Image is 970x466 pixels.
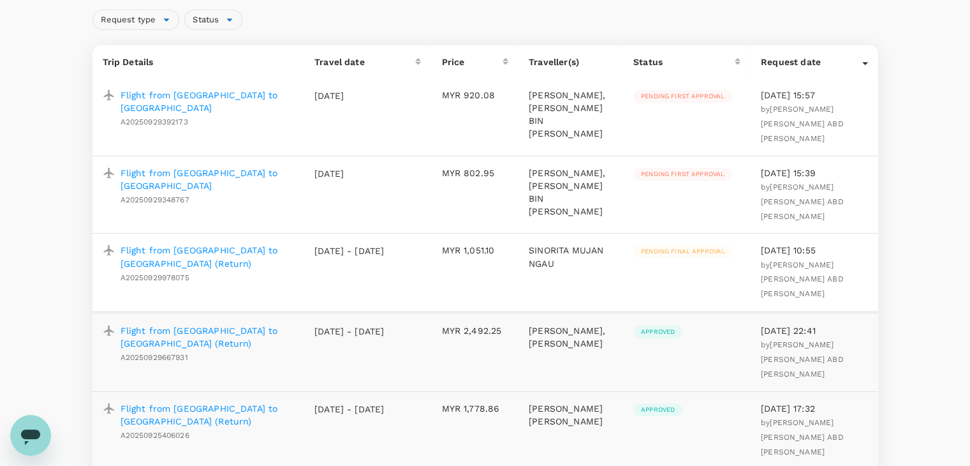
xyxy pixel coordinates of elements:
span: Request type [93,14,164,26]
div: Status [633,56,735,68]
iframe: Button to launch messaging window [10,415,51,456]
span: [PERSON_NAME] [PERSON_NAME] ABD [PERSON_NAME] [761,105,844,143]
a: Flight from [GEOGRAPHIC_DATA] to [GEOGRAPHIC_DATA] (Return) [121,244,294,269]
div: Request type [92,10,180,30]
span: Approved [633,327,682,336]
p: Traveller(s) [529,56,613,68]
p: SINORITA MUJAN NGAU [529,244,613,269]
div: Travel date [314,56,415,68]
p: MYR 2,492.25 [441,324,508,337]
a: Flight from [GEOGRAPHIC_DATA] to [GEOGRAPHIC_DATA] (Return) [121,402,294,428]
div: Price [441,56,503,68]
span: Status [185,14,226,26]
span: A20250929667931 [121,353,188,362]
p: MYR 920.08 [441,89,508,101]
p: [PERSON_NAME], [PERSON_NAME] BIN [PERSON_NAME] [529,167,613,218]
p: [DATE] [314,89,385,102]
span: by [761,183,844,221]
div: Request date [761,56,862,68]
span: [PERSON_NAME] [PERSON_NAME] ABD [PERSON_NAME] [761,183,844,221]
p: [PERSON_NAME] [PERSON_NAME] [529,402,613,428]
p: [PERSON_NAME], [PERSON_NAME] BIN [PERSON_NAME] [529,89,613,140]
span: by [761,105,844,143]
p: MYR 1,778.86 [441,402,508,415]
a: Flight from [GEOGRAPHIC_DATA] to [GEOGRAPHIC_DATA] (Return) [121,324,294,350]
p: [DATE] - [DATE] [314,325,385,338]
span: A20250925406026 [121,431,189,440]
p: [DATE] - [DATE] [314,244,385,257]
span: Pending final approval [633,247,733,256]
span: [PERSON_NAME] [PERSON_NAME] ABD [PERSON_NAME] [761,260,844,299]
p: [DATE] 15:57 [761,89,868,101]
span: Approved [633,405,682,414]
p: [DATE] - [DATE] [314,403,385,416]
p: [DATE] 22:41 [761,324,868,337]
p: [PERSON_NAME], [PERSON_NAME] [529,324,613,350]
p: Trip Details [103,56,294,68]
span: by [761,260,844,299]
span: A20250929348767 [121,195,189,204]
a: Flight from [GEOGRAPHIC_DATA] to [GEOGRAPHIC_DATA] [121,167,294,192]
span: by [761,418,844,456]
span: Pending first approval [633,170,732,179]
span: A20250929978075 [121,273,189,282]
p: [DATE] 17:32 [761,402,868,415]
p: MYR 802.95 [441,167,508,179]
span: by [761,340,844,379]
p: [DATE] 15:39 [761,167,868,179]
p: [DATE] [314,167,385,180]
span: [PERSON_NAME] [PERSON_NAME] ABD [PERSON_NAME] [761,418,844,456]
span: [PERSON_NAME] [PERSON_NAME] ABD [PERSON_NAME] [761,340,844,379]
span: A20250929392173 [121,117,188,126]
a: Flight from [GEOGRAPHIC_DATA] to [GEOGRAPHIC_DATA] [121,89,294,114]
span: Pending first approval [633,92,732,101]
p: MYR 1,051.10 [441,244,508,257]
div: Status [184,10,242,30]
p: [DATE] 10:55 [761,244,868,257]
